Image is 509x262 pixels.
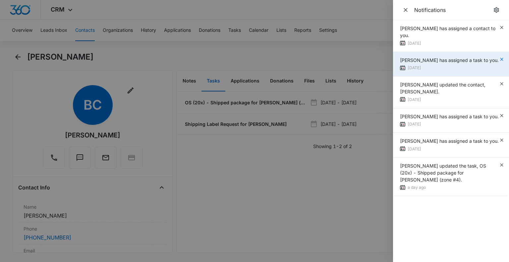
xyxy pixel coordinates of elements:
[492,5,501,15] a: notifications.title
[400,82,485,94] span: [PERSON_NAME] updated the contact, [PERSON_NAME].
[400,114,499,119] span: [PERSON_NAME] has assigned a task to you.
[400,40,499,47] div: [DATE]
[400,57,499,63] span: [PERSON_NAME] has assigned a task to you.
[400,26,495,38] span: [PERSON_NAME] has assigned a contact to you.
[400,121,499,128] div: [DATE]
[400,96,499,103] div: [DATE]
[414,6,492,14] div: Notifications
[401,5,410,15] button: Close
[400,65,499,72] div: [DATE]
[400,163,486,183] span: [PERSON_NAME] updated the task, OS (20x) - Shipped package for [PERSON_NAME] (zone #4).
[400,138,499,144] span: [PERSON_NAME] has assigned a task to you.
[400,146,499,153] div: [DATE]
[400,184,499,191] div: a day ago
